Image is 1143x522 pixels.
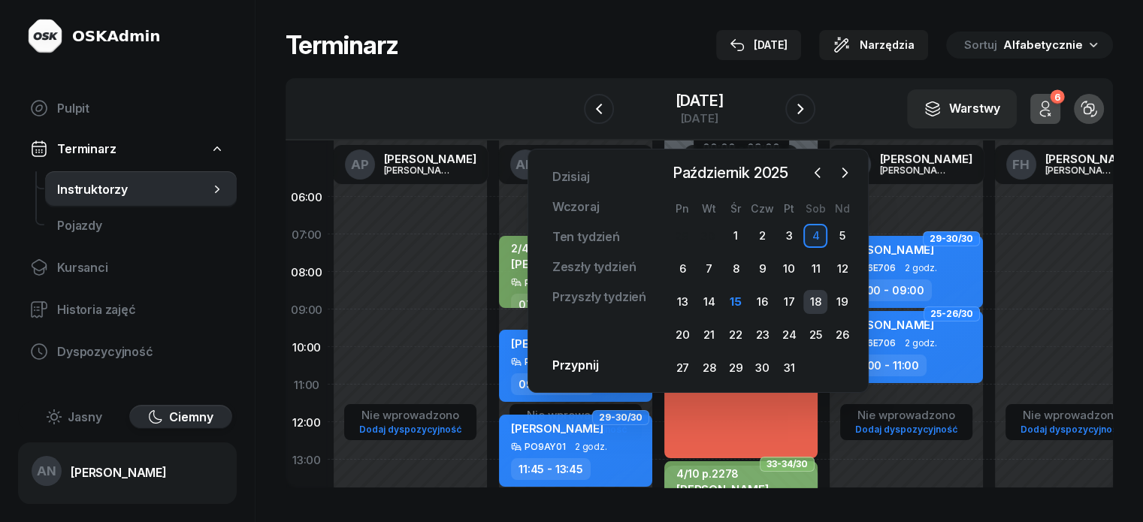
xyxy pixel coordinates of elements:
div: 6 [1050,89,1064,104]
button: [DATE] [716,30,801,60]
div: 15 [724,290,748,314]
div: Nie wprowadzono [353,409,467,422]
span: FH [1012,158,1030,171]
div: Śr [722,202,748,215]
div: 11:00 [286,366,328,403]
a: Ten tydzień [540,222,632,252]
div: Czw [749,202,776,215]
span: Kursanci [57,261,225,275]
a: Pojazdy [45,207,237,243]
div: 14:00 [286,478,328,516]
div: Nd [829,202,855,215]
div: 13 [670,290,694,314]
div: 12:00 [286,403,328,441]
div: 10 [777,257,801,281]
span: [PERSON_NAME] [511,257,603,271]
div: 28 [697,356,721,380]
div: 2/4 p.7348 [511,242,603,255]
div: 4/10 p.2278 [676,467,769,480]
a: Terminarz [18,132,237,165]
h1: Terminarz [286,32,398,59]
div: 29 [724,356,748,380]
div: 22 [724,323,748,347]
a: AP[PERSON_NAME][PERSON_NAME] [333,145,488,184]
span: Alfabetycznie [1003,38,1083,52]
div: 21 [697,323,721,347]
span: AP [351,158,369,171]
div: 17 [777,290,801,314]
span: Narzędzia [860,36,915,54]
div: 20 [670,323,694,347]
span: [PERSON_NAME] [842,318,934,332]
span: Ciemny [169,410,213,424]
span: 29-30/30 [599,416,643,419]
span: Pojazdy [57,219,225,233]
div: 27 [670,356,694,380]
button: 6 [1030,94,1060,124]
div: 9 [751,257,775,281]
a: Dzisiaj [540,161,602,192]
a: Przypnij [540,350,611,380]
button: Jasny [23,405,126,429]
div: [DATE] [675,93,723,108]
div: Wt [696,202,722,215]
div: [PERSON_NAME] [1045,165,1117,175]
span: Jasny [68,410,102,424]
div: PZ6E706 [855,338,896,348]
div: 26 [830,323,854,347]
span: 2 godz. [905,263,937,273]
a: DB[PERSON_NAME][PERSON_NAME] [829,145,984,184]
span: [PERSON_NAME] [511,421,603,436]
a: Dyspozycyjność [18,333,237,370]
div: 09:00 [286,291,328,328]
div: 13:00 [286,441,328,478]
div: 16 [751,290,775,314]
div: 8 [724,257,748,281]
div: Pt [776,202,802,215]
span: 29-30/30 [930,237,973,240]
button: Ciemny [129,405,233,429]
span: AN [37,465,56,478]
a: Wczoraj [540,192,612,222]
div: 24 [777,323,801,347]
div: 7 [697,257,721,281]
div: OSKAdmin [72,26,160,47]
span: AN [516,158,535,171]
span: 25-26/30 [930,312,973,315]
div: [PERSON_NAME] [880,153,972,164]
div: [PERSON_NAME] [71,466,167,478]
a: Dodaj dyspozycyjność [353,421,467,438]
div: 31 [777,356,801,380]
span: 2 godz. [575,442,607,452]
div: 30 [701,230,715,243]
div: 09:00 - 11:00 [842,355,927,376]
div: 2 [751,224,775,248]
span: [PERSON_NAME] [511,336,603,351]
div: 07:00 - 09:00 [842,279,932,301]
span: Dyspozycyjność [57,345,225,359]
div: Nie wprowadzono [1014,409,1129,422]
span: Instruktorzy [57,183,210,197]
a: Dodaj dyspozycyjność [849,421,963,438]
a: AN[PERSON_NAME][PERSON_NAME] [498,145,654,184]
div: [PERSON_NAME] [384,165,456,175]
button: Nie wprowadzonoDodaj dyspozycyjność [1014,406,1129,439]
div: 29 [675,230,688,243]
div: 07:00 - 09:00 [511,294,601,315]
div: [DATE] [675,113,723,124]
div: Pn [670,202,696,215]
a: BGBeniaminGórski [684,145,798,184]
div: 23 [751,323,775,347]
div: 11:45 - 13:45 [511,458,591,480]
a: Dodaj dyspozycyjność [1014,421,1129,438]
div: Nie wprowadzono [519,409,633,422]
span: Historia zajęć [57,303,225,317]
div: PO9AY01 [525,357,566,367]
button: Sortuj Alfabetycznie [946,32,1113,59]
span: Pulpit [57,101,225,116]
div: 06:00 [286,178,328,216]
a: Instruktorzy [45,171,237,207]
div: 3 [777,224,801,248]
a: Kursanci [18,249,237,285]
button: Narzędzia [819,30,928,60]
